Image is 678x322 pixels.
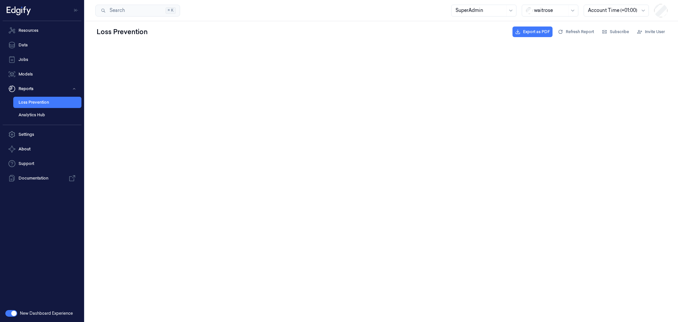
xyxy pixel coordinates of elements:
[3,82,81,95] button: Reports
[13,97,81,108] a: Loss Prevention
[3,172,81,185] a: Documentation
[610,29,629,35] span: Subscribe
[634,27,667,37] button: Invite User
[3,53,81,66] a: Jobs
[3,68,81,81] a: Models
[512,27,553,37] button: Export as PDF
[3,38,81,52] a: Data
[3,128,81,141] a: Settings
[555,27,597,37] button: Refresh Report
[95,5,180,17] button: Search⌘K
[599,27,632,37] button: Subscribe
[3,24,81,37] a: Resources
[3,157,81,170] a: Support
[13,109,81,121] a: Analytics Hub
[566,29,594,35] span: Refresh Report
[71,5,81,16] button: Toggle Navigation
[3,142,81,156] button: About
[645,29,665,35] span: Invite User
[523,29,550,35] span: Export as PDF
[95,26,149,38] div: Loss Prevention
[107,7,125,14] span: Search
